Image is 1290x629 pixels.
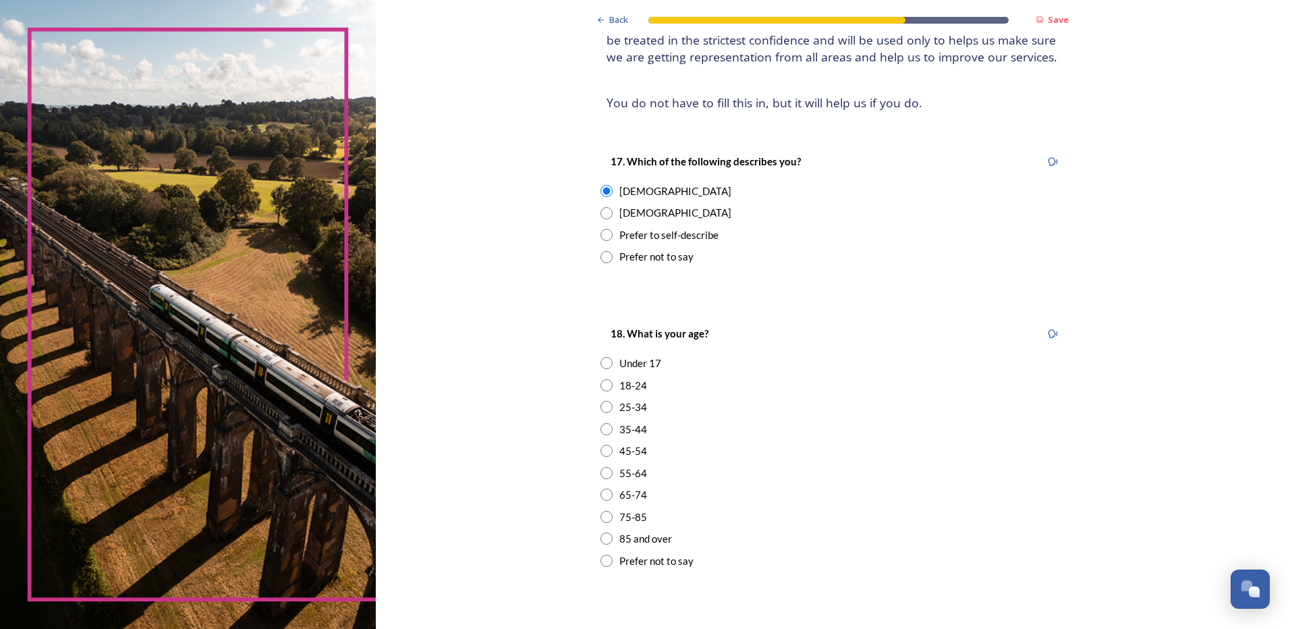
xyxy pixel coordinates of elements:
[619,249,694,265] div: Prefer not to say
[619,356,661,371] div: Under 17
[611,155,801,167] strong: 17. Which of the following describes you?
[611,327,708,339] strong: 18. What is your age?
[619,553,694,569] div: Prefer not to say
[619,400,647,415] div: 25-34
[619,443,647,459] div: 45-54
[619,184,731,199] div: [DEMOGRAPHIC_DATA]
[1231,570,1270,609] button: Open Chat
[619,510,647,525] div: 75-85
[1048,13,1069,26] strong: Save
[619,227,719,243] div: Prefer to self-describe
[619,378,647,393] div: 18-24
[609,13,628,26] span: Back
[619,487,647,503] div: 65-74
[619,422,647,437] div: 35-44
[607,94,1059,111] h4: You do not have to fill this in, but it will help us if you do.
[619,466,647,481] div: 55-64
[619,205,731,221] div: [DEMOGRAPHIC_DATA]
[619,531,672,547] div: 85 and over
